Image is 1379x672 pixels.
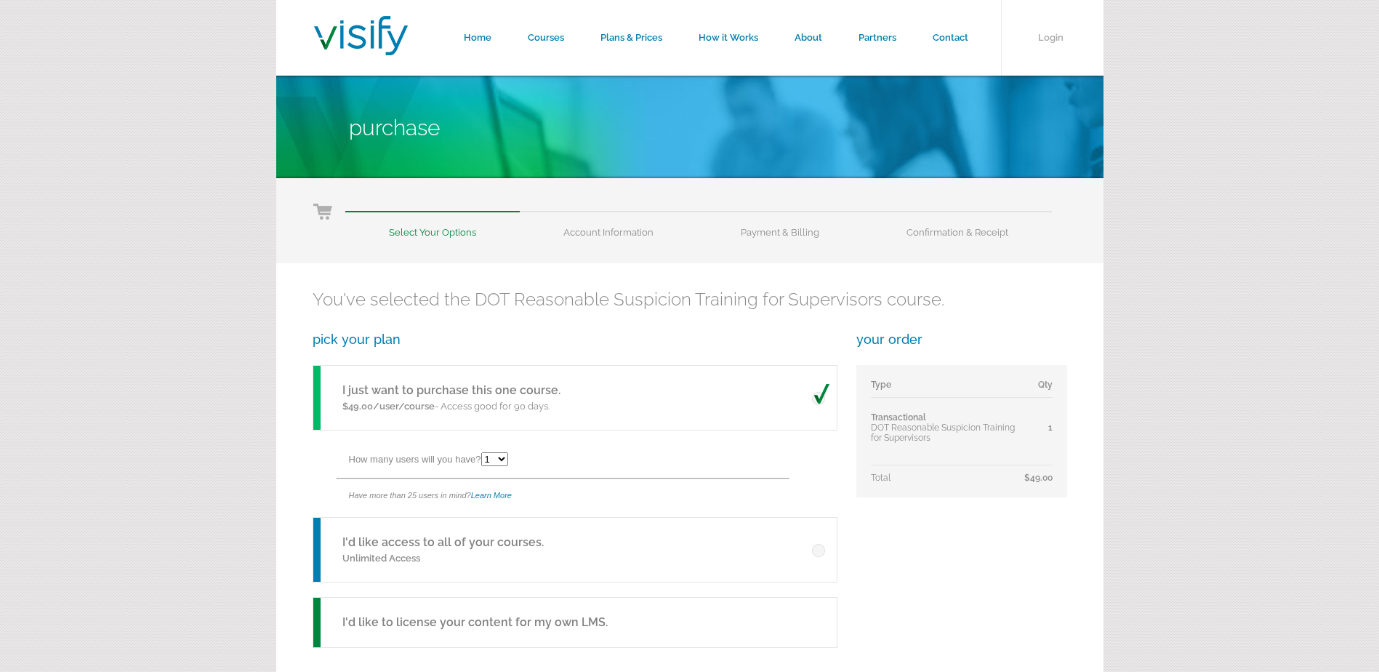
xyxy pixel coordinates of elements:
[342,382,560,399] h5: I just want to purchase this one course.
[520,211,697,238] li: Account Information
[342,399,560,414] p: - Access good for 90 days.
[1024,380,1053,398] td: Qty
[313,289,1067,310] h2: You've selected the DOT Reasonable Suspicion Training for Supervisors course.
[871,465,1024,484] td: Total
[342,614,608,631] h5: I'd like to license your content for my own LMS.
[314,16,408,55] img: Visify Training
[856,332,1067,347] h3: your order
[863,211,1052,238] li: Confirmation & Receipt
[871,380,1024,398] td: Type
[313,332,836,347] h3: pick your plan
[349,479,814,512] div: Have more than 25 users in mind?
[345,211,520,238] li: Select Your Options
[342,535,544,549] a: I'd like access to all of your courses.
[697,211,863,238] li: Payment & Billing
[349,445,814,478] div: How many users will you have?
[342,553,420,564] span: Unlimited Access
[342,401,435,412] span: $49.00/user/course
[871,423,1015,443] span: DOT Reasonable Suspicion Training for Supervisors
[1024,473,1053,483] span: $49.00
[1024,423,1053,433] div: 1
[349,115,440,140] span: Purchase
[871,412,926,423] span: Transactional
[471,491,512,500] a: Learn More
[313,597,836,648] a: I'd like to license your content for my own LMS.
[314,39,408,60] a: Visify Training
